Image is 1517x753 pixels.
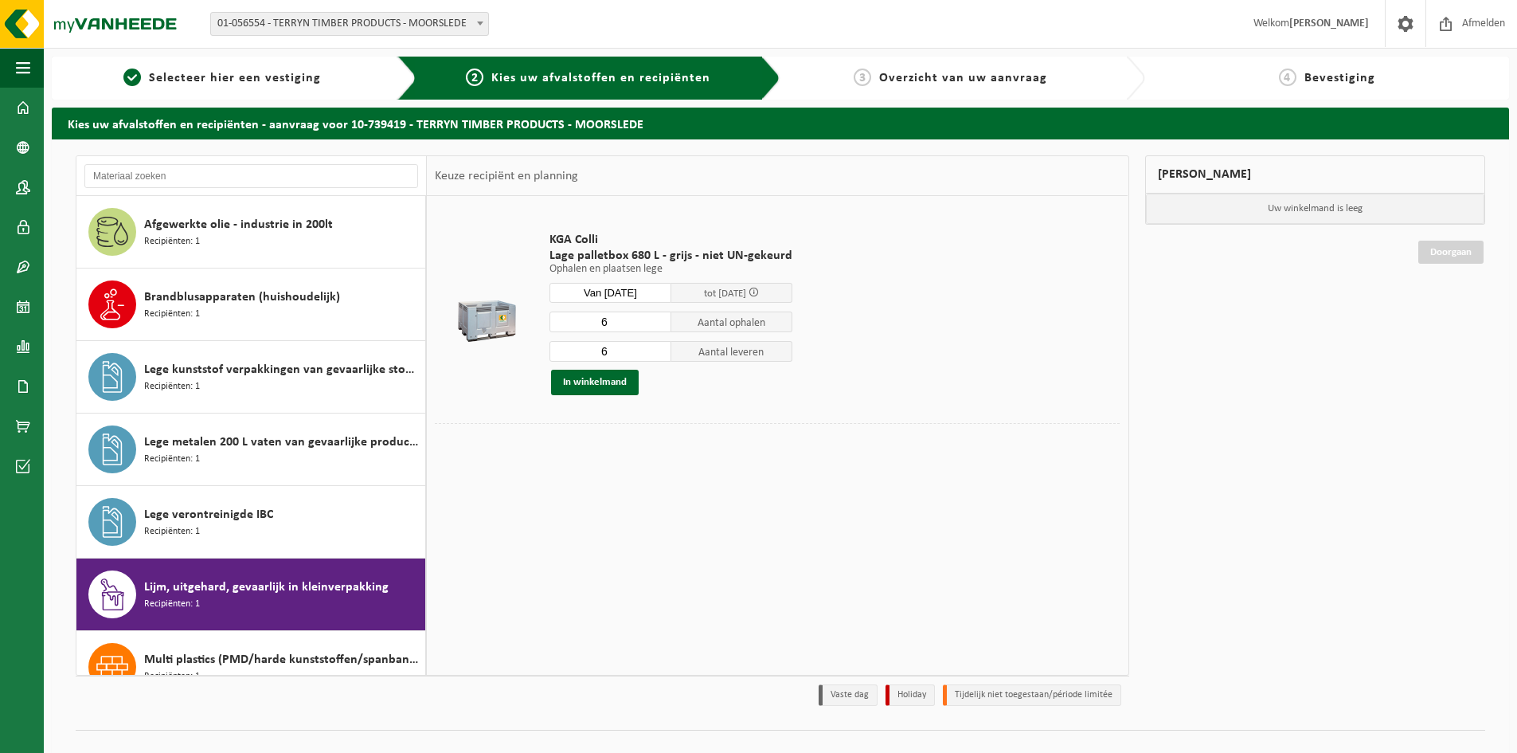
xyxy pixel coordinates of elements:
[886,684,935,706] li: Holiday
[1289,18,1369,29] strong: [PERSON_NAME]
[60,69,385,88] a: 1Selecteer hier een vestiging
[549,283,671,303] input: Selecteer datum
[144,288,340,307] span: Brandblusapparaten (huishoudelijk)
[76,196,426,269] button: Afgewerkte olie - industrie in 200lt Recipiënten: 1
[144,650,421,669] span: Multi plastics (PMD/harde kunststoffen/spanbanden/EPS/folie naturel/folie gemengd)
[427,156,586,196] div: Keuze recipiënt en planning
[144,524,200,539] span: Recipiënten: 1
[210,12,489,36] span: 01-056554 - TERRYN TIMBER PRODUCTS - MOORSLEDE
[76,631,426,704] button: Multi plastics (PMD/harde kunststoffen/spanbanden/EPS/folie naturel/folie gemengd) Recipiënten: 1
[144,505,273,524] span: Lege verontreinigde IBC
[671,312,793,332] span: Aantal ophalen
[123,69,141,86] span: 1
[76,269,426,341] button: Brandblusapparaten (huishoudelijk) Recipiënten: 1
[76,486,426,559] button: Lege verontreinigde IBC Recipiënten: 1
[671,341,793,362] span: Aantal leveren
[1418,241,1484,264] a: Doorgaan
[76,414,426,486] button: Lege metalen 200 L vaten van gevaarlijke producten Recipiënten: 1
[144,379,200,394] span: Recipiënten: 1
[76,559,426,631] button: Lijm, uitgehard, gevaarlijk in kleinverpakking Recipiënten: 1
[52,108,1509,139] h2: Kies uw afvalstoffen en recipiënten - aanvraag voor 10-739419 - TERRYN TIMBER PRODUCTS - MOORSLEDE
[549,264,792,275] p: Ophalen en plaatsen lege
[144,452,200,467] span: Recipiënten: 1
[943,684,1121,706] li: Tijdelijk niet toegestaan/période limitée
[491,72,710,84] span: Kies uw afvalstoffen en recipiënten
[1146,194,1485,224] p: Uw winkelmand is leeg
[144,578,389,597] span: Lijm, uitgehard, gevaarlijk in kleinverpakking
[84,164,418,188] input: Materiaal zoeken
[879,72,1047,84] span: Overzicht van uw aanvraag
[551,370,639,395] button: In winkelmand
[1279,69,1296,86] span: 4
[549,248,792,264] span: Lage palletbox 680 L - grijs - niet UN-gekeurd
[149,72,321,84] span: Selecteer hier een vestiging
[854,69,871,86] span: 3
[144,669,200,684] span: Recipiënten: 1
[1145,155,1486,194] div: [PERSON_NAME]
[1304,72,1375,84] span: Bevestiging
[144,234,200,249] span: Recipiënten: 1
[144,433,421,452] span: Lege metalen 200 L vaten van gevaarlijke producten
[211,13,488,35] span: 01-056554 - TERRYN TIMBER PRODUCTS - MOORSLEDE
[76,341,426,414] button: Lege kunststof verpakkingen van gevaarlijke stoffen Recipiënten: 1
[144,597,200,612] span: Recipiënten: 1
[704,288,746,299] span: tot [DATE]
[144,360,421,379] span: Lege kunststof verpakkingen van gevaarlijke stoffen
[549,232,792,248] span: KGA Colli
[144,307,200,322] span: Recipiënten: 1
[819,684,878,706] li: Vaste dag
[466,69,483,86] span: 2
[144,215,333,234] span: Afgewerkte olie - industrie in 200lt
